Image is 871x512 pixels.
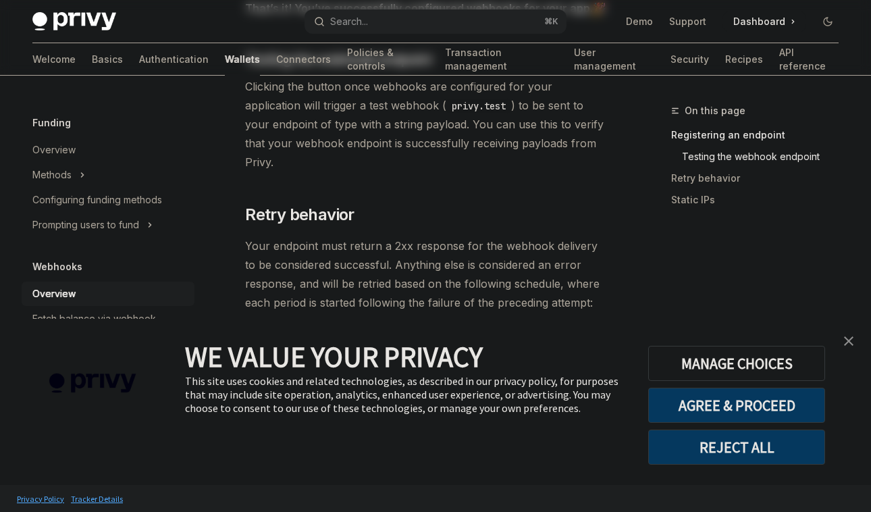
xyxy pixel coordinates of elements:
a: Support [669,15,706,28]
div: Search... [330,14,368,30]
span: Your endpoint must return a 2xx response for the webhook delivery to be considered successful. An... [245,236,609,312]
a: Tracker Details [68,487,126,511]
button: Toggle Methods section [22,163,194,187]
a: Basics [92,43,123,76]
button: MANAGE CHOICES [648,346,825,381]
a: API reference [779,43,839,76]
h5: Funding [32,115,71,131]
a: Overview [22,138,194,162]
div: This site uses cookies and related technologies, as described in our privacy policy, for purposes... [185,374,628,415]
a: Testing the webhook endpoint [671,146,849,168]
a: close banner [835,328,862,355]
img: close banner [844,336,853,346]
span: Retry behavior [245,204,354,226]
button: Open search [305,9,566,34]
a: Configuring funding methods [22,188,194,212]
a: Recipes [725,43,763,76]
div: Fetch balance via webhook [32,311,156,327]
h5: Webhooks [32,259,82,275]
a: Fetch balance via webhook [22,307,194,331]
button: AGREE & PROCEED [648,388,825,423]
div: Methods [32,167,72,183]
a: Static IPs [671,189,849,211]
img: company logo [20,354,165,413]
div: Configuring funding methods [32,192,162,208]
code: privy.test [446,99,511,113]
span: Dashboard [733,15,785,28]
a: Dashboard [722,11,806,32]
a: Demo [626,15,653,28]
button: REJECT ALL [648,430,825,465]
a: User management [574,43,654,76]
img: dark logo [32,12,116,31]
div: Prompting users to fund [32,217,139,233]
a: Retry behavior [671,168,849,189]
a: Security [670,43,709,76]
button: Toggle Prompting users to fund section [22,213,194,237]
a: Registering an endpoint [671,124,849,146]
span: ⌘ K [544,16,558,27]
span: WE VALUE YOUR PRIVACY [185,339,483,374]
a: Overview [22,282,194,306]
a: Welcome [32,43,76,76]
a: Authentication [139,43,209,76]
button: Toggle dark mode [817,11,839,32]
div: Overview [32,142,76,158]
a: Transaction management [445,43,558,76]
a: Wallets [225,43,260,76]
span: Clicking the button once webhooks are configured for your application will trigger a test webhook... [245,77,609,172]
a: Policies & controls [347,43,429,76]
div: Overview [32,286,76,302]
span: On this page [685,103,745,119]
a: Privacy Policy [14,487,68,511]
a: Connectors [276,43,331,76]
